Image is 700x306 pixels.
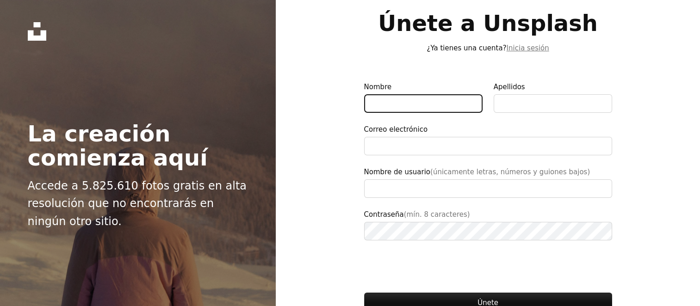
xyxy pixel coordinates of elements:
[506,44,549,52] a: Inicia sesión
[364,166,612,198] label: Nombre de usuario
[364,11,612,35] h1: Únete a Unsplash
[364,124,612,155] label: Correo electrónico
[364,81,483,113] label: Nombre
[494,94,612,113] input: Apellidos
[364,137,612,155] input: Correo electrónico
[364,43,612,54] p: ¿Ya tienes una cuenta?
[364,179,612,198] input: Nombre de usuario(únicamente letras, números y guiones bajos)
[364,94,483,113] input: Nombre
[430,168,590,176] span: (únicamente letras, números y guiones bajos)
[364,209,612,240] label: Contraseña
[28,177,248,230] p: Accede a 5.825.610 fotos gratis en alta resolución que no encontrarás en ningún otro sitio.
[28,22,46,41] a: Inicio — Unsplash
[494,81,612,113] label: Apellidos
[364,222,612,240] input: Contraseña(mín. 8 caracteres)
[404,210,470,219] span: (mín. 8 caracteres)
[28,122,248,170] h2: La creación comienza aquí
